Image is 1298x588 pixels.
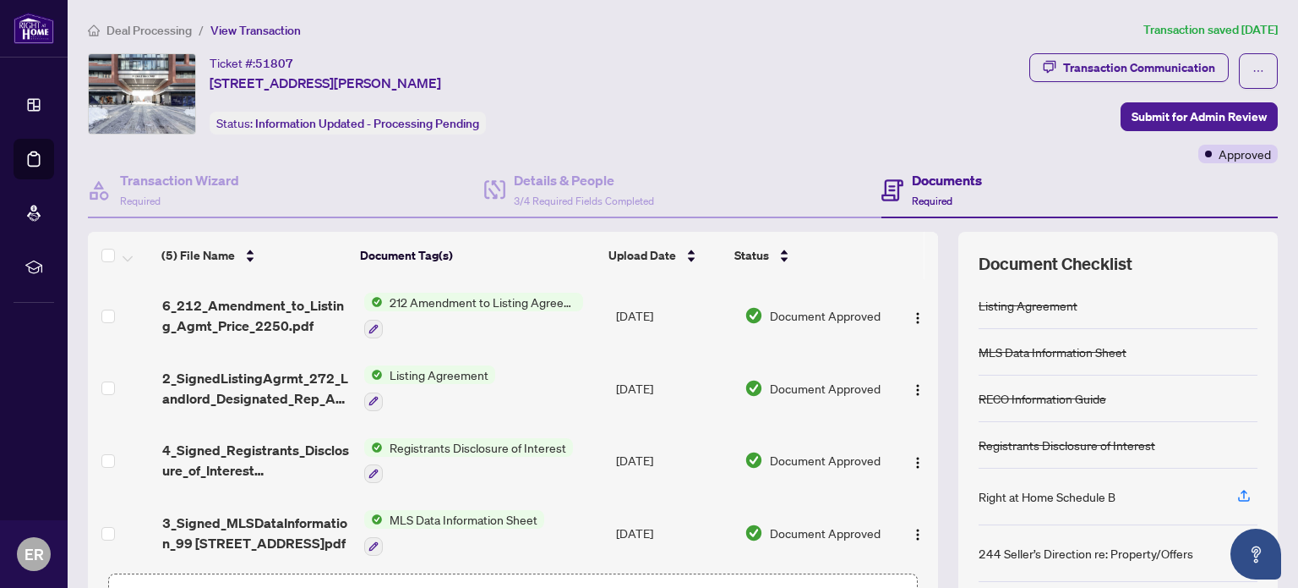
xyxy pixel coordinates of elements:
span: Document Approved [770,306,881,325]
td: [DATE] [609,279,738,352]
span: Document Approved [770,379,881,398]
img: Document Status [744,451,763,470]
article: Transaction saved [DATE] [1143,20,1278,40]
button: Status IconMLS Data Information Sheet [364,510,544,556]
button: Logo [904,302,931,329]
span: 4_Signed_Registrants_Disclosure_of_Interest EXECUTED.pdf [162,440,351,481]
span: Listing Agreement [383,365,495,384]
span: 3/4 Required Fields Completed [514,195,654,207]
span: 2_SignedListingAgrmt_272_Landlord_Designated_Rep_Agrmt_Auth_to_Offer_for_Lease.pdf [162,368,351,409]
div: RECO Information Guide [979,389,1106,408]
button: Status IconListing Agreement [364,365,495,411]
span: Document Approved [770,451,881,470]
span: Document Checklist [979,252,1132,276]
span: Document Approved [770,524,881,542]
img: Logo [911,383,924,397]
th: (5) File Name [155,232,353,279]
span: Required [912,195,952,207]
span: Registrants Disclosure of Interest [383,438,573,457]
img: Logo [911,528,924,541]
span: 6_212_Amendment_to_Listing_Agmt_Price_2250.pdf [162,295,351,336]
div: Listing Agreement [979,296,1077,315]
h4: Details & People [514,170,654,190]
th: Status [728,232,881,279]
div: Registrants Disclosure of Interest [979,436,1155,454]
img: Logo [911,456,924,470]
img: Document Status [744,379,763,398]
span: Submit for Admin Review [1132,103,1267,130]
span: [STREET_ADDRESS][PERSON_NAME] [210,73,441,93]
span: 212 Amendment to Listing Agreement - Authority to Offer for Lease Price Change/Extension/Amendmen... [383,293,583,311]
img: IMG-N12385327_1.jpg [89,54,195,134]
button: Open asap [1230,529,1281,580]
li: / [199,20,204,40]
span: Status [734,246,769,265]
td: [DATE] [609,497,738,569]
button: Logo [904,447,931,474]
span: Deal Processing [106,23,192,38]
img: Status Icon [364,293,383,311]
span: View Transaction [210,23,301,38]
button: Status IconRegistrants Disclosure of Interest [364,438,573,484]
button: Transaction Communication [1029,53,1229,82]
span: ER [25,542,44,566]
span: Upload Date [608,246,676,265]
div: Status: [210,112,486,135]
div: MLS Data Information Sheet [979,343,1126,361]
img: Logo [911,311,924,325]
span: home [88,25,100,36]
span: Approved [1219,145,1271,163]
span: 3_Signed_MLSDataInformation_99 [STREET_ADDRESS]pdf [162,513,351,553]
span: (5) File Name [161,246,235,265]
div: Right at Home Schedule B [979,487,1115,506]
div: Transaction Communication [1063,54,1215,81]
th: Document Tag(s) [353,232,602,279]
span: Information Updated - Processing Pending [255,116,479,131]
h4: Documents [912,170,982,190]
th: Upload Date [602,232,728,279]
span: ellipsis [1252,65,1264,77]
button: Status Icon212 Amendment to Listing Agreement - Authority to Offer for Lease Price Change/Extensi... [364,293,583,338]
span: 51807 [255,56,293,71]
button: Logo [904,375,931,402]
button: Submit for Admin Review [1121,102,1278,131]
td: [DATE] [609,352,738,425]
span: MLS Data Information Sheet [383,510,544,529]
img: Status Icon [364,365,383,384]
img: logo [14,13,54,44]
td: [DATE] [609,425,738,497]
h4: Transaction Wizard [120,170,239,190]
button: Logo [904,519,931,547]
img: Document Status [744,524,763,542]
span: Required [120,195,161,207]
div: 244 Seller’s Direction re: Property/Offers [979,544,1193,563]
img: Status Icon [364,510,383,529]
img: Document Status [744,306,763,325]
img: Status Icon [364,438,383,457]
div: Ticket #: [210,53,293,73]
